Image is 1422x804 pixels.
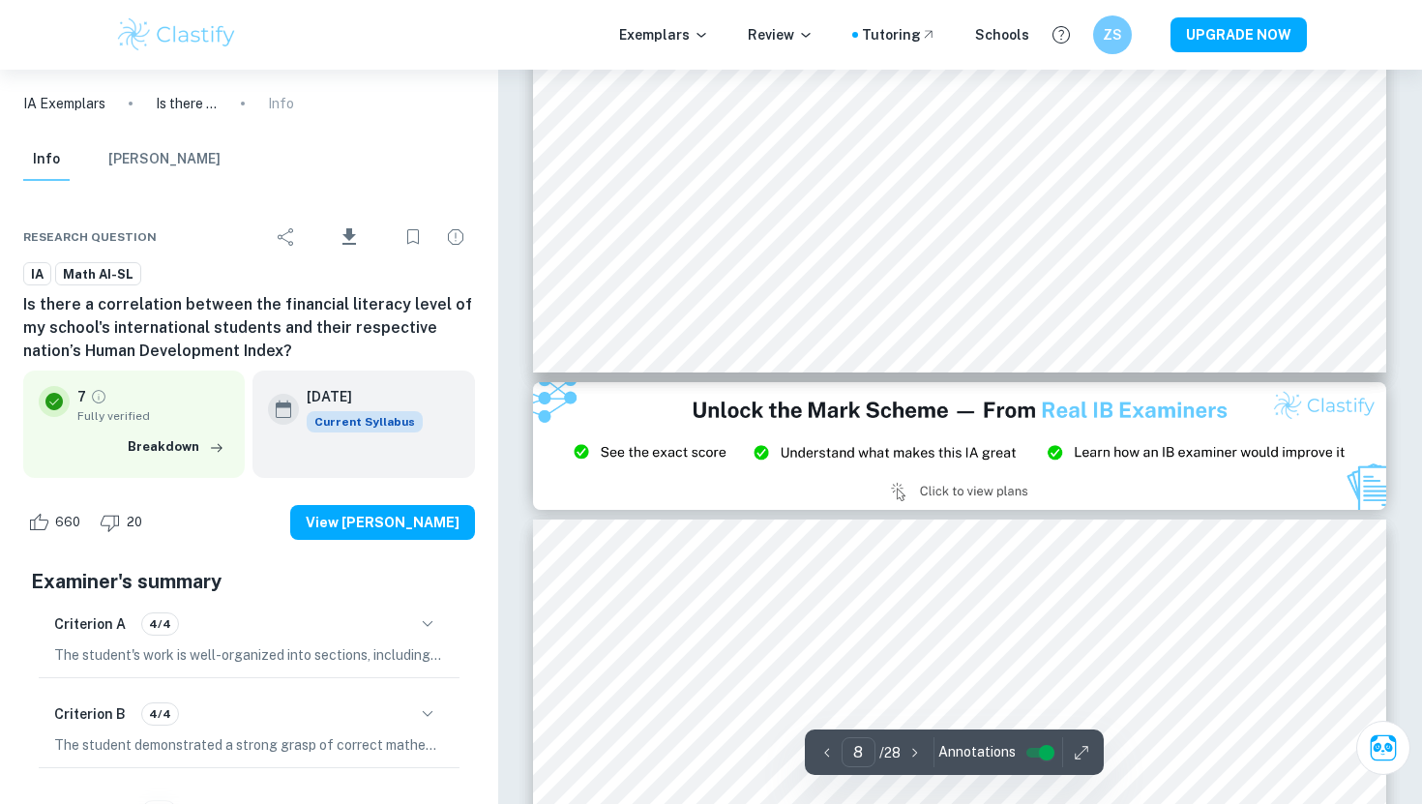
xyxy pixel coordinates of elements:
button: Help and Feedback [1045,18,1078,51]
button: Breakdown [123,432,229,462]
h6: ZS [1102,24,1124,45]
span: 660 [44,513,91,532]
div: This exemplar is based on the current syllabus. Feel free to refer to it for inspiration/ideas wh... [307,411,423,432]
a: Tutoring [862,24,936,45]
button: Ask Clai [1356,721,1410,775]
div: Dislike [95,507,153,538]
span: Current Syllabus [307,411,423,432]
span: Fully verified [77,407,229,425]
div: Report issue [436,218,475,256]
span: Research question [23,228,157,246]
button: [PERSON_NAME] [108,138,221,181]
span: Annotations [938,742,1016,762]
p: / 28 [879,742,901,763]
button: View [PERSON_NAME] [290,505,475,540]
span: IA [24,265,50,284]
a: Math AI-SL [55,262,141,286]
p: The student's work is well-organized into sections, including a clear introduction, subdivided bo... [54,644,444,666]
a: Schools [975,24,1029,45]
span: 4/4 [142,705,178,723]
img: Clastify logo [115,15,238,54]
a: IA [23,262,51,286]
a: Grade fully verified [90,388,107,405]
h5: Examiner's summary [31,567,467,596]
h6: Criterion B [54,703,126,725]
div: Download [310,212,390,262]
img: Ad [533,382,1386,510]
span: 20 [116,513,153,532]
div: Bookmark [394,218,432,256]
button: Info [23,138,70,181]
button: UPGRADE NOW [1170,17,1307,52]
button: ZS [1093,15,1132,54]
p: The student demonstrated a strong grasp of correct mathematical notation, symbols, and terminolog... [54,734,444,756]
p: Exemplars [619,24,709,45]
p: Review [748,24,814,45]
p: Is there a correlation between the financial literacy level of my school's international students... [156,93,218,114]
div: Share [267,218,306,256]
div: Like [23,507,91,538]
span: Math AI-SL [56,265,140,284]
h6: Is there a correlation between the financial literacy level of my school's international students... [23,293,475,363]
h6: [DATE] [307,386,407,407]
span: 4/4 [142,615,178,633]
p: Info [268,93,294,114]
a: IA Exemplars [23,93,105,114]
h6: Criterion A [54,613,126,635]
p: 7 [77,386,86,407]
